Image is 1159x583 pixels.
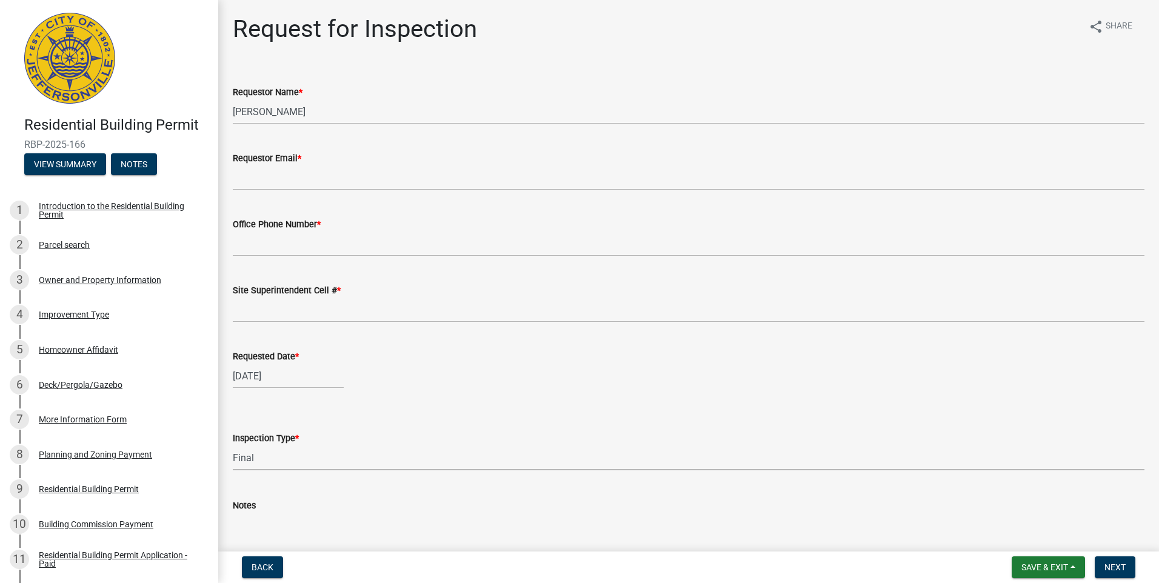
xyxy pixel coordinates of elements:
wm-modal-confirm: Summary [24,160,106,170]
i: share [1089,19,1103,34]
label: Office Phone Number [233,221,321,229]
div: Improvement Type [39,310,109,319]
div: 5 [10,340,29,359]
div: Homeowner Affidavit [39,345,118,354]
div: 8 [10,445,29,464]
div: More Information Form [39,415,127,424]
div: Introduction to the Residential Building Permit [39,202,199,219]
div: Building Commission Payment [39,520,153,528]
label: Requestor Email [233,155,301,163]
img: City of Jeffersonville, Indiana [24,13,115,104]
label: Requestor Name [233,88,302,97]
label: Inspection Type [233,435,299,443]
div: 6 [10,375,29,395]
div: 1 [10,201,29,220]
button: View Summary [24,153,106,175]
label: Requested Date [233,353,299,361]
div: Parcel search [39,241,90,249]
button: Next [1095,556,1135,578]
wm-modal-confirm: Notes [111,160,157,170]
span: RBP-2025-166 [24,139,194,150]
input: mm/dd/yyyy [233,364,344,388]
button: Notes [111,153,157,175]
h4: Residential Building Permit [24,116,209,134]
div: Planning and Zoning Payment [39,450,152,459]
h1: Request for Inspection [233,15,477,44]
div: 10 [10,515,29,534]
div: Residential Building Permit Application - Paid [39,551,199,568]
span: Next [1104,562,1126,572]
span: Share [1106,19,1132,34]
div: 9 [10,479,29,499]
span: Back [252,562,273,572]
button: Save & Exit [1012,556,1085,578]
button: shareShare [1079,15,1142,38]
label: Site Superintendent Cell # [233,287,341,295]
div: 7 [10,410,29,429]
div: Deck/Pergola/Gazebo [39,381,122,389]
div: Residential Building Permit [39,485,139,493]
label: Notes [233,502,256,510]
span: Save & Exit [1021,562,1068,572]
div: 11 [10,550,29,569]
div: 2 [10,235,29,255]
button: Back [242,556,283,578]
div: Owner and Property Information [39,276,161,284]
div: 3 [10,270,29,290]
div: 4 [10,305,29,324]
